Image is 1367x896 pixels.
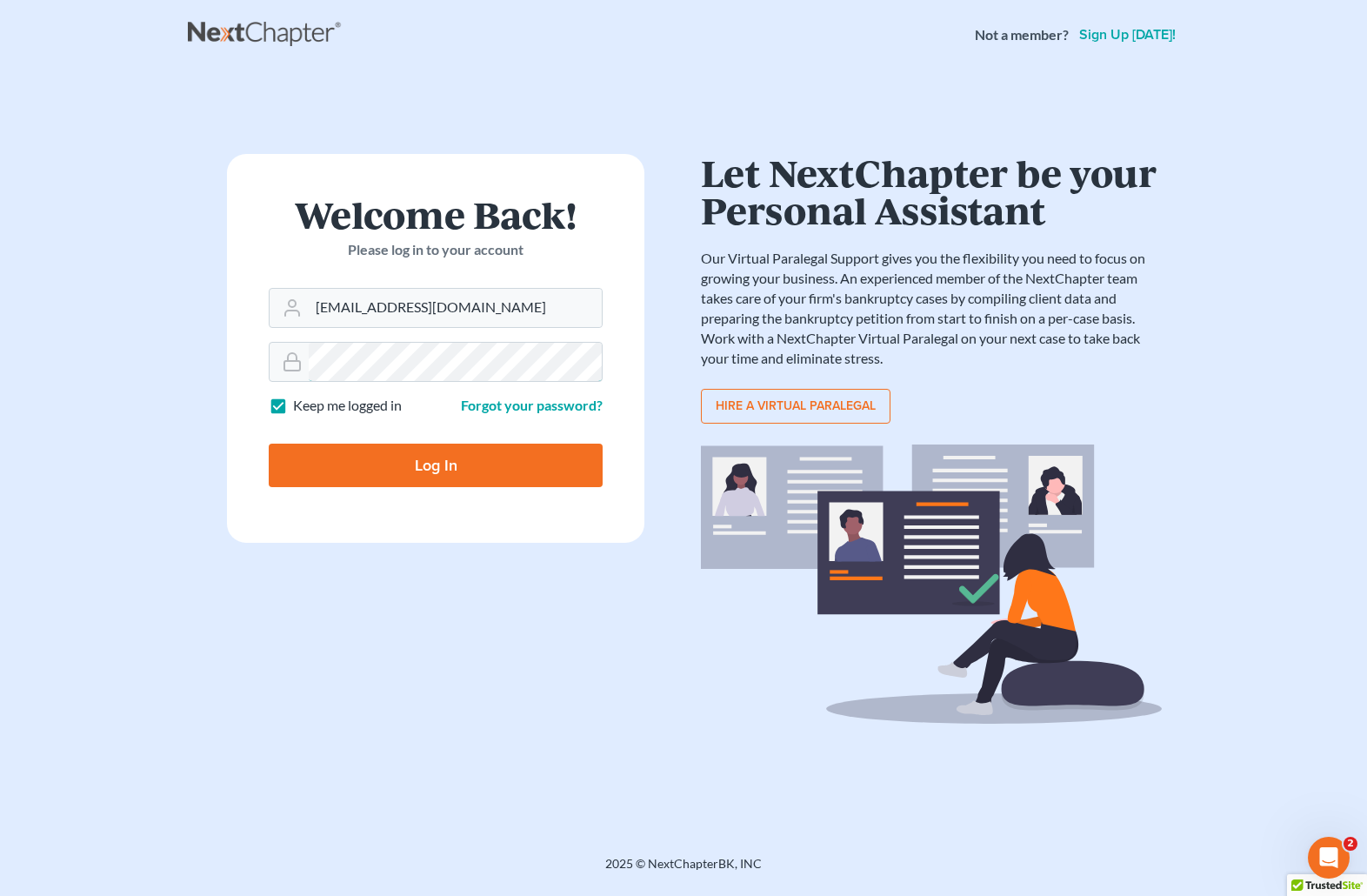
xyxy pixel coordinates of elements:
[1076,28,1179,42] a: Sign up [DATE]!
[1344,837,1357,851] span: 2
[1308,837,1350,879] iframe: Intercom live chat
[269,240,603,260] p: Please log in to your account
[975,25,1069,45] strong: Not a member?
[269,444,603,487] input: Log In
[701,249,1162,368] p: Our Virtual Paralegal Support gives you the flexibility you need to focus on growing your busines...
[701,154,1162,228] h1: Let NextChapter be your Personal Assistant
[269,196,603,233] h1: Welcome Back!
[188,855,1179,886] div: 2025 © NextChapterBK, INC
[461,397,603,413] a: Forgot your password?
[701,445,1162,724] img: virtual_paralegal_bg-b12c8cf30858a2b2c02ea913d52db5c468ecc422855d04272ea22d19010d70dc.svg
[293,396,402,416] label: Keep me logged in
[701,389,890,424] a: Hire a virtual paralegal
[309,289,602,327] input: Email Address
